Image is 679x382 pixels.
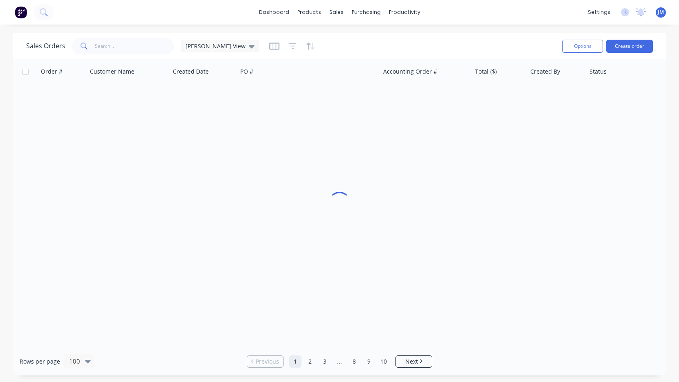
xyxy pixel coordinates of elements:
input: Search... [95,38,174,54]
a: dashboard [255,6,293,18]
img: Factory [15,6,27,18]
div: productivity [385,6,424,18]
a: Page 10 [377,355,390,368]
ul: Pagination [243,355,436,368]
div: Order # [41,67,63,76]
a: Previous page [247,357,283,366]
a: Jump forward [333,355,346,368]
span: Previous [256,357,279,366]
a: Page 3 [319,355,331,368]
div: purchasing [348,6,385,18]
div: Created By [530,67,560,76]
a: Page 1 is your current page [289,355,302,368]
a: Next page [396,357,432,366]
div: settings [584,6,614,18]
span: Next [405,357,418,366]
h1: Sales Orders [26,42,65,50]
div: Status [590,67,607,76]
div: Total ($) [475,67,497,76]
div: Accounting Order # [383,67,437,76]
a: Page 2 [304,355,316,368]
div: products [293,6,325,18]
div: Customer Name [90,67,134,76]
div: sales [325,6,348,18]
span: JM [658,9,664,16]
span: [PERSON_NAME] View [185,42,246,50]
button: Options [562,40,603,53]
a: Page 8 [348,355,360,368]
div: Created Date [173,67,209,76]
a: Page 9 [363,355,375,368]
div: PO # [240,67,253,76]
button: Create order [606,40,653,53]
span: Rows per page [20,357,60,366]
